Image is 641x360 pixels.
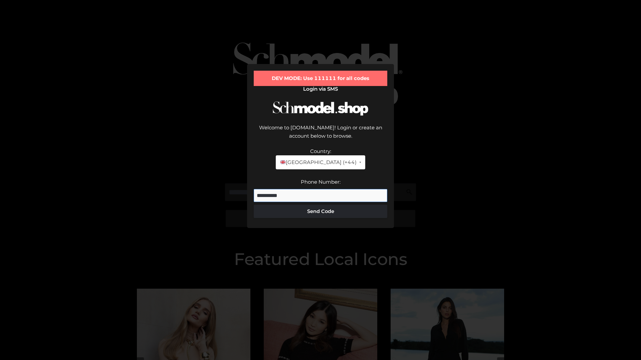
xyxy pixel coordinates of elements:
[254,123,387,147] div: Welcome to [DOMAIN_NAME]! Login or create an account below to browse.
[280,158,356,167] span: [GEOGRAPHIC_DATA] (+44)
[301,179,341,185] label: Phone Number:
[254,71,387,86] div: DEV MODE: Use 111111 for all codes
[280,160,285,165] img: 🇬🇧
[270,95,371,122] img: Schmodel Logo
[310,148,331,154] label: Country:
[254,86,387,92] h2: Login via SMS
[254,205,387,218] button: Send Code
